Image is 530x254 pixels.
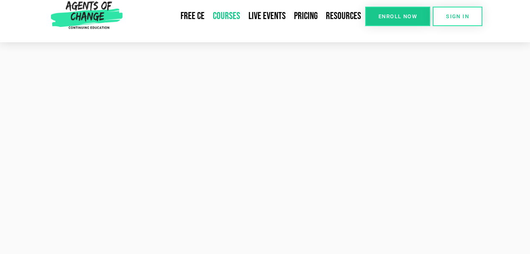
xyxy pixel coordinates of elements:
[209,7,244,26] a: Courses
[446,14,469,19] span: SIGN IN
[322,7,365,26] a: Resources
[126,7,365,26] nav: Menu
[365,7,430,26] a: Enroll Now
[244,7,290,26] a: Live Events
[433,7,482,26] a: SIGN IN
[378,14,417,19] span: Enroll Now
[176,7,209,26] a: Free CE
[290,7,322,26] a: Pricing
